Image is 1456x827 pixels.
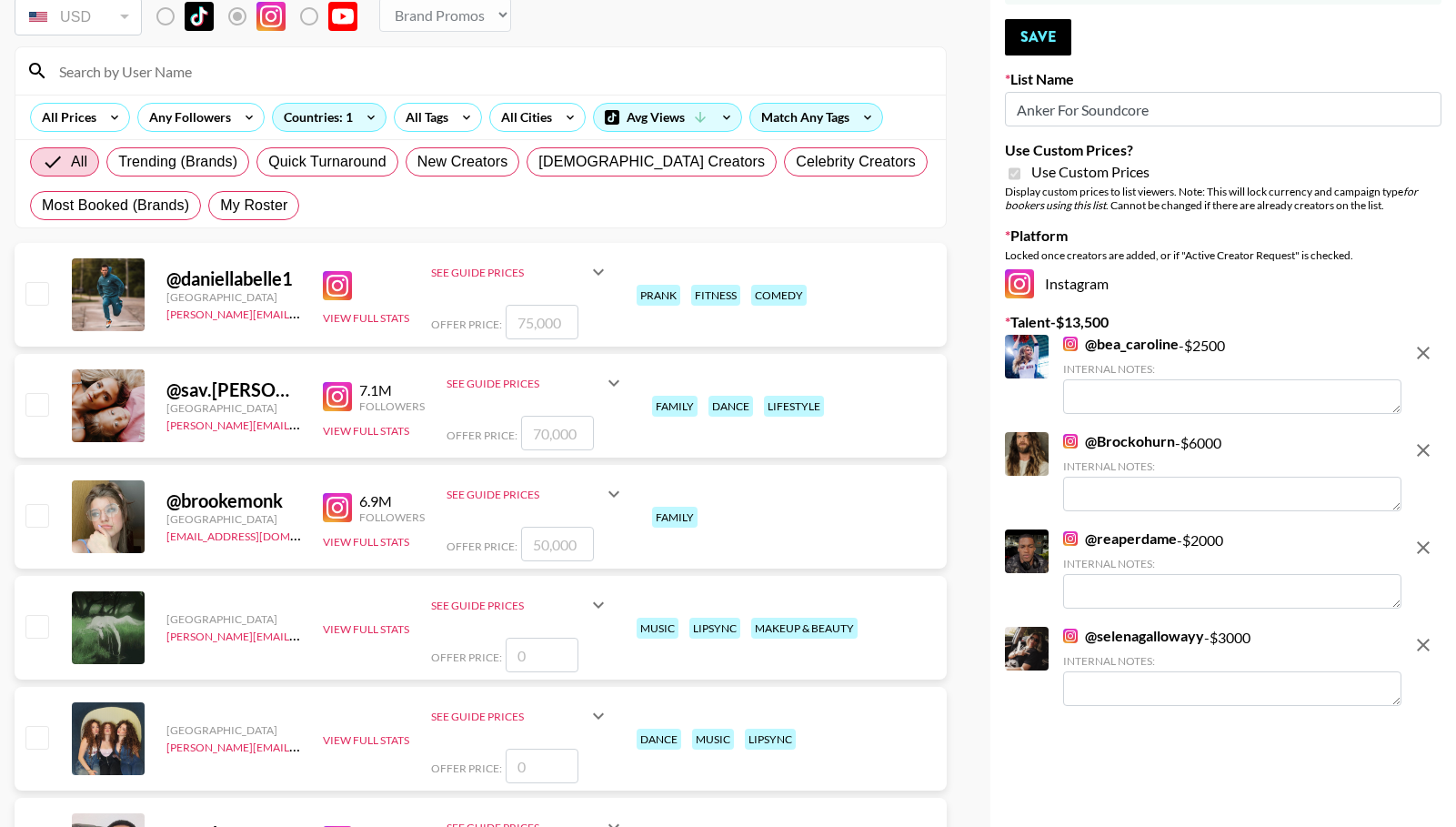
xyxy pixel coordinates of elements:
[1005,19,1071,55] button: Save
[1063,335,1401,414] div: - $ 2500
[1063,459,1401,473] div: Internal Notes:
[323,311,409,325] button: View Full Stats
[689,618,740,639] div: lipsync
[48,56,935,86] input: Search by User Name
[1063,629,1078,643] img: Instagram
[431,318,502,331] span: Offer Price:
[166,378,301,401] div: @ sav.[PERSON_NAME]
[323,733,409,747] button: View Full Stats
[166,489,301,512] div: @ brookemonk
[359,510,425,524] div: Followers
[71,151,87,173] span: All
[273,104,386,131] div: Countries: 1
[594,104,741,131] div: Avg Views
[431,651,502,664] span: Offer Price:
[1005,313,1441,331] label: Talent - $ 13,500
[166,304,436,321] a: [PERSON_NAME][EMAIL_ADDRESS][DOMAIN_NAME]
[652,507,698,528] div: family
[431,710,587,723] div: See Guide Prices
[1063,627,1204,645] a: @selenagallowayy
[42,195,189,217] span: Most Booked (Brands)
[691,285,740,306] div: fitness
[1005,185,1441,212] div: Display custom prices to list viewers. Note: This will lock currency and campaign type . Cannot b...
[521,416,594,450] input: 70,000
[256,2,286,31] img: Instagram
[166,737,436,754] a: [PERSON_NAME][EMAIL_ADDRESS][DOMAIN_NAME]
[1063,654,1401,668] div: Internal Notes:
[447,361,625,405] div: See Guide Prices
[323,622,409,636] button: View Full Stats
[506,749,578,783] input: 0
[431,761,502,775] span: Offer Price:
[1005,248,1441,262] div: Locked once creators are added, or if "Active Creator Request" is checked.
[750,104,882,131] div: Match Any Tags
[166,290,301,304] div: [GEOGRAPHIC_DATA]
[166,512,301,526] div: [GEOGRAPHIC_DATA]
[323,424,409,438] button: View Full Stats
[1063,337,1078,351] img: Instagram
[166,401,301,415] div: [GEOGRAPHIC_DATA]
[1063,557,1401,570] div: Internal Notes:
[359,399,425,413] div: Followers
[751,285,807,306] div: comedy
[138,104,235,131] div: Any Followers
[1005,70,1441,88] label: List Name
[1005,141,1441,159] label: Use Custom Prices?
[431,266,587,279] div: See Guide Prices
[708,396,753,417] div: dance
[31,104,100,131] div: All Prices
[521,527,594,561] input: 50,000
[764,396,824,417] div: lifestyle
[431,250,609,294] div: See Guide Prices
[166,415,436,432] a: [PERSON_NAME][EMAIL_ADDRESS][DOMAIN_NAME]
[323,493,352,522] img: Instagram
[1063,362,1401,376] div: Internal Notes:
[1063,432,1401,511] div: - $ 6000
[185,2,214,31] img: TikTok
[1005,185,1418,212] em: for bookers using this list
[447,472,625,516] div: See Guide Prices
[490,104,556,131] div: All Cities
[637,618,678,639] div: music
[637,285,680,306] div: prank
[751,618,858,639] div: makeup & beauty
[1405,529,1441,566] button: remove
[1063,434,1078,449] img: Instagram
[447,377,603,390] div: See Guide Prices
[220,195,287,217] span: My Roster
[745,729,796,750] div: lipsync
[538,151,765,173] span: [DEMOGRAPHIC_DATA] Creators
[1063,529,1177,548] a: @reaperdame
[328,2,357,31] img: YouTube
[359,492,425,510] div: 6.9M
[1405,432,1441,469] button: remove
[1005,227,1441,245] label: Platform
[1063,529,1401,609] div: - $ 2000
[431,599,587,612] div: See Guide Prices
[359,381,425,399] div: 7.1M
[1063,432,1175,450] a: @Brockohurn
[395,104,452,131] div: All Tags
[796,151,916,173] span: Celebrity Creators
[166,612,301,626] div: [GEOGRAPHIC_DATA]
[447,429,517,442] span: Offer Price:
[506,305,578,339] input: 75,000
[1063,627,1401,706] div: - $ 3000
[431,583,609,627] div: See Guide Prices
[652,396,698,417] div: family
[1031,163,1150,181] span: Use Custom Prices
[166,267,301,290] div: @ daniellabelle1
[118,151,237,173] span: Trending (Brands)
[1005,269,1441,298] div: Instagram
[1005,269,1034,298] img: Instagram
[1405,627,1441,663] button: remove
[637,729,681,750] div: dance
[447,488,603,501] div: See Guide Prices
[323,382,352,411] img: Instagram
[323,271,352,300] img: Instagram
[1063,335,1179,353] a: @bea_caroline
[447,540,517,553] span: Offer Price:
[268,151,387,173] span: Quick Turnaround
[1063,531,1078,546] img: Instagram
[692,729,734,750] div: music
